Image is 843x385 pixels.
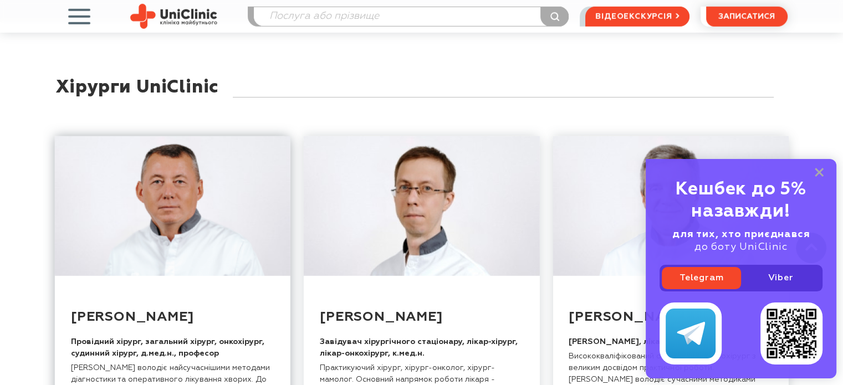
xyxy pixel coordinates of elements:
div: Кешбек до 5% назавжди! [660,178,822,223]
span: записатися [718,13,775,20]
div: до боту UniClinic [660,228,822,254]
a: [PERSON_NAME] [569,310,691,324]
span: відеоекскурсія [595,7,672,26]
img: Uniclinic [130,4,217,29]
button: записатися [706,7,788,27]
b: для тих, хто приєднався [672,229,810,239]
strong: [PERSON_NAME], лікар-рентгенолог [569,338,721,346]
a: Viber [741,267,820,289]
a: [PERSON_NAME] [320,310,442,324]
a: відеоекскурсія [585,7,689,27]
strong: Завідувач хірургічного стаціонару, лікар-хірург, лікар-онкохірург, к.мед.н. [320,338,518,357]
a: [PERSON_NAME] [70,310,193,324]
div: Хірурги UniClinic [56,78,219,120]
strong: Провідний хірург, загальний хірург, онкохірург, судинний хірург, д.мед.н., професор [70,338,264,357]
input: Послуга або прізвище [254,7,569,26]
a: Telegram [662,267,741,289]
